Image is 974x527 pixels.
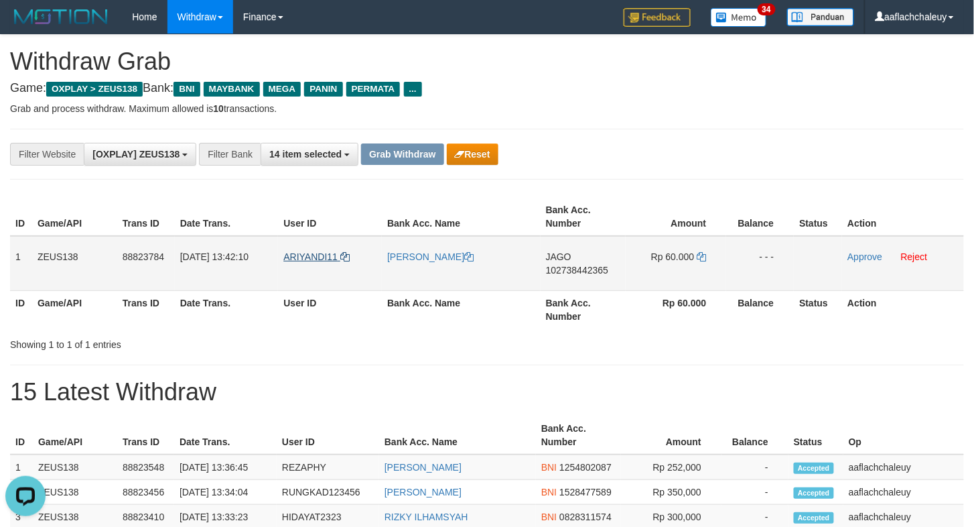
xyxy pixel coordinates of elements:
th: Game/API [33,416,117,455]
img: Button%20Memo.svg [711,8,767,27]
th: Date Trans. [174,416,277,455]
h1: 15 Latest Withdraw [10,379,964,406]
th: Date Trans. [175,290,279,329]
td: - - - [726,236,794,291]
span: PERMATA [346,82,401,97]
td: aaflachchaleuy [843,480,964,505]
a: Reject [901,251,928,262]
a: RIZKY ILHAMSYAH [385,512,468,522]
span: [DATE] 13:42:10 [180,251,249,262]
a: Copy 60000 to clipboard [697,251,706,262]
span: Rp 60.000 [651,251,695,262]
th: ID [10,416,33,455]
th: Bank Acc. Name [382,198,541,236]
th: Status [794,198,842,236]
span: Accepted [794,487,834,499]
th: Balance [726,198,794,236]
img: MOTION_logo.png [10,7,112,27]
button: Reset [447,143,498,165]
span: MAYBANK [204,82,260,97]
th: Action [842,198,964,236]
th: Game/API [32,290,117,329]
span: BNI [541,462,557,473]
span: Copy 0828311574 to clipboard [559,512,612,522]
span: BNI [541,512,557,522]
div: Filter Website [10,143,84,166]
p: Grab and process withdraw. Maximum allowed is transactions. [10,102,964,115]
span: Accepted [794,512,834,524]
th: Date Trans. [175,198,279,236]
td: ZEUS138 [33,480,117,505]
span: Copy 102738442365 to clipboard [546,265,608,276]
th: ID [10,198,32,236]
button: Grab Withdraw [361,143,443,165]
th: Balance [726,290,794,329]
div: Showing 1 to 1 of 1 entries [10,333,396,351]
th: Status [788,416,843,455]
td: Rp 350,000 [621,480,721,505]
th: Action [842,290,964,329]
td: ZEUS138 [32,236,117,291]
th: User ID [277,416,379,455]
a: Approve [847,251,882,262]
td: [DATE] 13:34:04 [174,480,277,505]
th: Amount [626,198,727,236]
th: Trans ID [117,416,174,455]
span: JAGO [546,251,571,262]
th: Balance [721,416,788,455]
th: Bank Acc. Number [536,416,621,455]
a: [PERSON_NAME] [385,487,462,497]
span: MEGA [263,82,301,97]
span: [OXPLAY] ZEUS138 [92,149,180,160]
th: Trans ID [117,290,175,329]
td: - [721,455,788,480]
th: Rp 60.000 [626,290,727,329]
td: ZEUS138 [33,455,117,480]
span: 34 [758,3,776,15]
th: Game/API [32,198,117,236]
span: BNI [173,82,200,97]
th: Status [794,290,842,329]
th: Bank Acc. Number [541,290,626,329]
span: OXPLAY > ZEUS138 [46,82,143,97]
img: panduan.png [787,8,854,26]
a: [PERSON_NAME] [387,251,474,262]
a: ARIYANDI11 [283,251,350,262]
td: 88823456 [117,480,174,505]
th: Op [843,416,964,455]
strong: 10 [213,103,224,114]
th: Bank Acc. Number [541,198,626,236]
h4: Game: Bank: [10,82,964,95]
span: 88823784 [123,251,164,262]
td: [DATE] 13:36:45 [174,455,277,480]
span: Copy 1254802087 to clipboard [559,462,612,473]
td: RUNGKAD123456 [277,480,379,505]
button: [OXPLAY] ZEUS138 [84,143,196,166]
h1: Withdraw Grab [10,48,964,75]
td: 1 [10,236,32,291]
td: Rp 252,000 [621,455,721,480]
th: Trans ID [117,198,175,236]
img: Feedback.jpg [624,8,691,27]
span: 14 item selected [269,149,342,160]
th: User ID [278,290,382,329]
td: 1 [10,455,33,480]
span: ARIYANDI11 [283,251,338,262]
span: PANIN [304,82,342,97]
td: 88823548 [117,455,174,480]
button: 14 item selected [261,143,358,166]
span: Accepted [794,463,834,474]
th: Bank Acc. Name [379,416,536,455]
th: Bank Acc. Name [382,290,541,329]
span: Copy 1528477589 to clipboard [559,487,612,497]
td: aaflachchaleuy [843,455,964,480]
button: Open LiveChat chat widget [5,5,46,46]
th: Amount [621,416,721,455]
span: ... [404,82,422,97]
th: User ID [278,198,382,236]
td: REZAPHY [277,455,379,480]
div: Filter Bank [199,143,261,166]
a: [PERSON_NAME] [385,462,462,473]
th: ID [10,290,32,329]
td: - [721,480,788,505]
